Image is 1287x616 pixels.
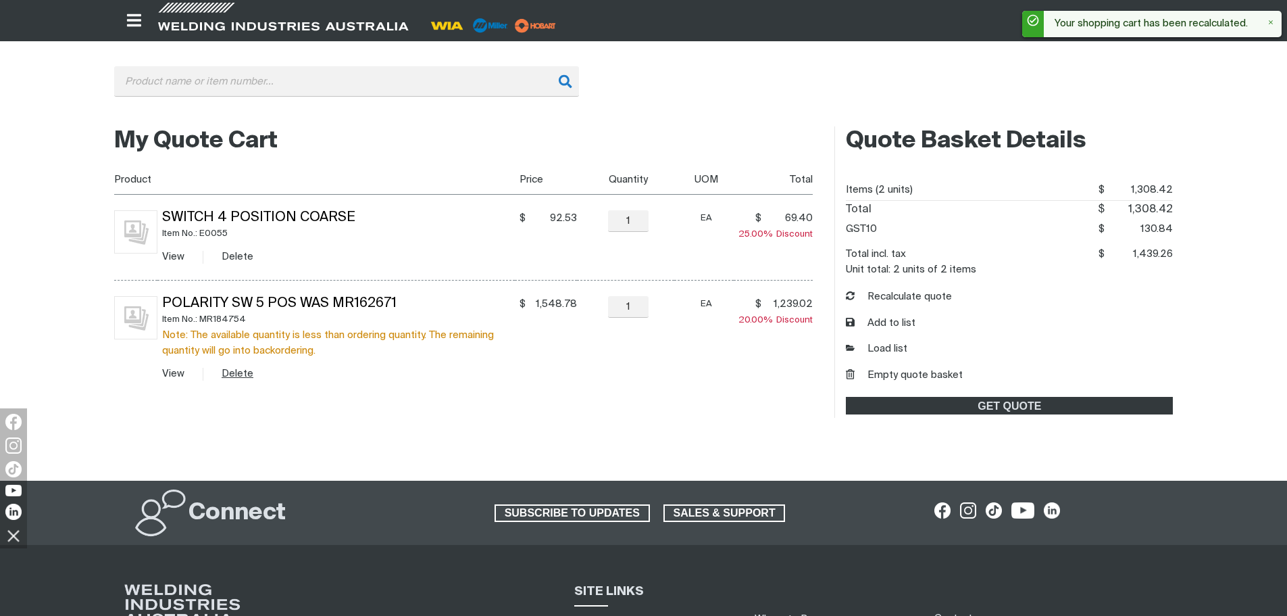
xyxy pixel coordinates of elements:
dt: Total [846,201,872,219]
span: $ [1099,249,1105,259]
div: Item No.: E0055 [162,226,515,241]
button: Delete Switch 4 Position Coarse [222,249,253,264]
h2: My Quote Cart [114,126,813,156]
a: View Switch 4 Position Coarse [162,252,184,262]
span: SITE LINKS [574,586,644,598]
span: 1,548.78 [530,298,577,311]
span: 1,308.42 [1105,180,1174,200]
button: Delete Polarity Sw 5 Pos Was MR162671 [222,366,253,381]
img: YouTube [5,485,22,496]
h2: Quote Basket Details [846,126,1173,156]
span: SALES & SUPPORT [665,504,784,522]
a: SUBSCRIBE TO UPDATES [495,504,650,522]
button: Empty quote basket [846,368,963,383]
th: Price [515,164,577,195]
span: $ [1099,224,1105,234]
a: GET QUOTE [846,397,1173,414]
a: View Polarity Sw 5 Pos Was MR162671 [162,369,184,379]
img: Instagram [5,437,22,454]
span: $ [755,298,761,311]
span: $ [1099,185,1105,195]
button: Recalculate quote [846,289,952,305]
button: Add to list [846,316,915,331]
div: Note: The available quantity is less than ordering quantity. The remaining quantity will go into ... [162,327,515,358]
span: 25.00% [738,230,776,239]
span: $ [520,212,526,225]
span: 1,239.02 [765,298,813,311]
div: Your shopping cart has been recalculated. [1044,11,1271,37]
img: No image for this product [114,210,157,254]
span: 130.84 [1105,219,1174,239]
img: hide socials [2,524,25,547]
a: Load list [846,341,907,357]
th: Total [734,164,813,195]
dt: Items (2 units) [846,180,913,200]
span: $ [755,212,761,225]
span: Discount [738,230,813,239]
span: Discount [738,316,813,325]
a: Switch 4 Position Coarse [162,211,355,224]
span: $ [1098,204,1105,215]
dt: GST10 [846,219,877,239]
span: 69.40 [765,212,813,225]
img: Facebook [5,414,22,430]
a: Polarity Sw 5 Pos Was MR162671 [162,297,397,310]
dt: Unit total: 2 units of 2 items [846,264,976,275]
span: $ [520,298,526,311]
span: GET QUOTE [847,397,1171,414]
span: 20.00% [738,316,776,325]
input: Product name or item number... [114,66,579,97]
th: UOM [674,164,734,195]
span: 1,439.26 [1105,244,1174,264]
a: miller [511,20,560,30]
img: TikTok [5,461,22,477]
th: Quantity [577,164,674,195]
div: EA [680,210,734,226]
div: Item No.: MR184754 [162,312,515,327]
dt: Total incl. tax [846,244,906,264]
div: Product or group for quick order [114,66,1174,117]
img: LinkedIn [5,504,22,520]
th: Product [114,164,515,195]
h2: Connect [188,498,286,528]
span: 1,308.42 [1105,201,1174,219]
a: SALES & SUPPORT [663,504,786,522]
img: No image for this product [114,296,157,339]
img: miller [511,16,560,36]
div: EA [680,296,734,312]
span: SUBSCRIBE TO UPDATES [496,504,649,522]
span: 92.53 [530,212,577,225]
